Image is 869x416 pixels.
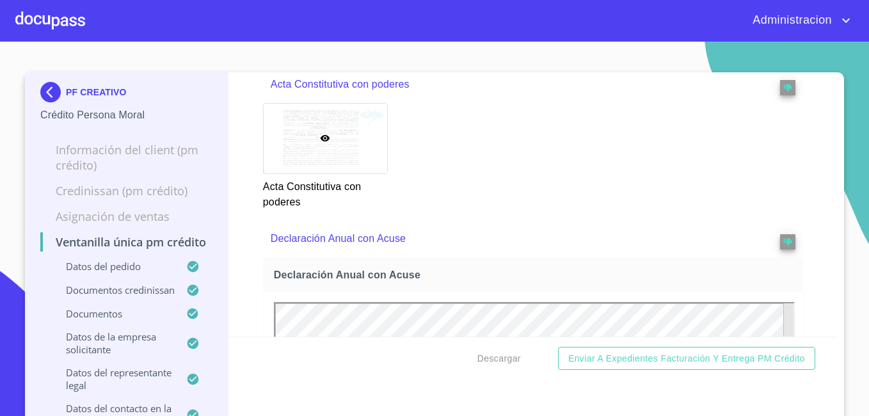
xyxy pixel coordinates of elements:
[40,209,212,224] p: Asignación de Ventas
[472,347,526,371] button: Descargar
[40,108,212,123] p: Crédito Persona Moral
[40,330,186,356] p: Datos de la empresa solicitante
[743,10,854,31] button: account of current user
[263,174,387,210] p: Acta Constitutiva con poderes
[274,268,797,282] span: Declaración Anual con Acuse
[40,82,212,108] div: PF CREATIVO
[558,347,815,371] button: Enviar a Expedientes Facturación y Entrega PM crédito
[40,183,212,198] p: Credinissan (PM crédito)
[40,82,66,102] img: Docupass spot blue
[271,77,743,92] p: Acta Constitutiva con poderes
[40,260,186,273] p: Datos del pedido
[780,80,795,95] button: reject
[40,284,186,296] p: Documentos CrediNissan
[568,351,805,367] span: Enviar a Expedientes Facturación y Entrega PM crédito
[780,234,795,250] button: reject
[40,142,212,173] p: Información del Client (PM crédito)
[743,10,838,31] span: Administracion
[477,351,521,367] span: Descargar
[66,87,127,97] p: PF CREATIVO
[40,366,186,392] p: Datos del representante legal
[40,234,212,250] p: Ventanilla única PM crédito
[40,307,186,320] p: Documentos
[271,231,743,246] p: Declaración Anual con Acuse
